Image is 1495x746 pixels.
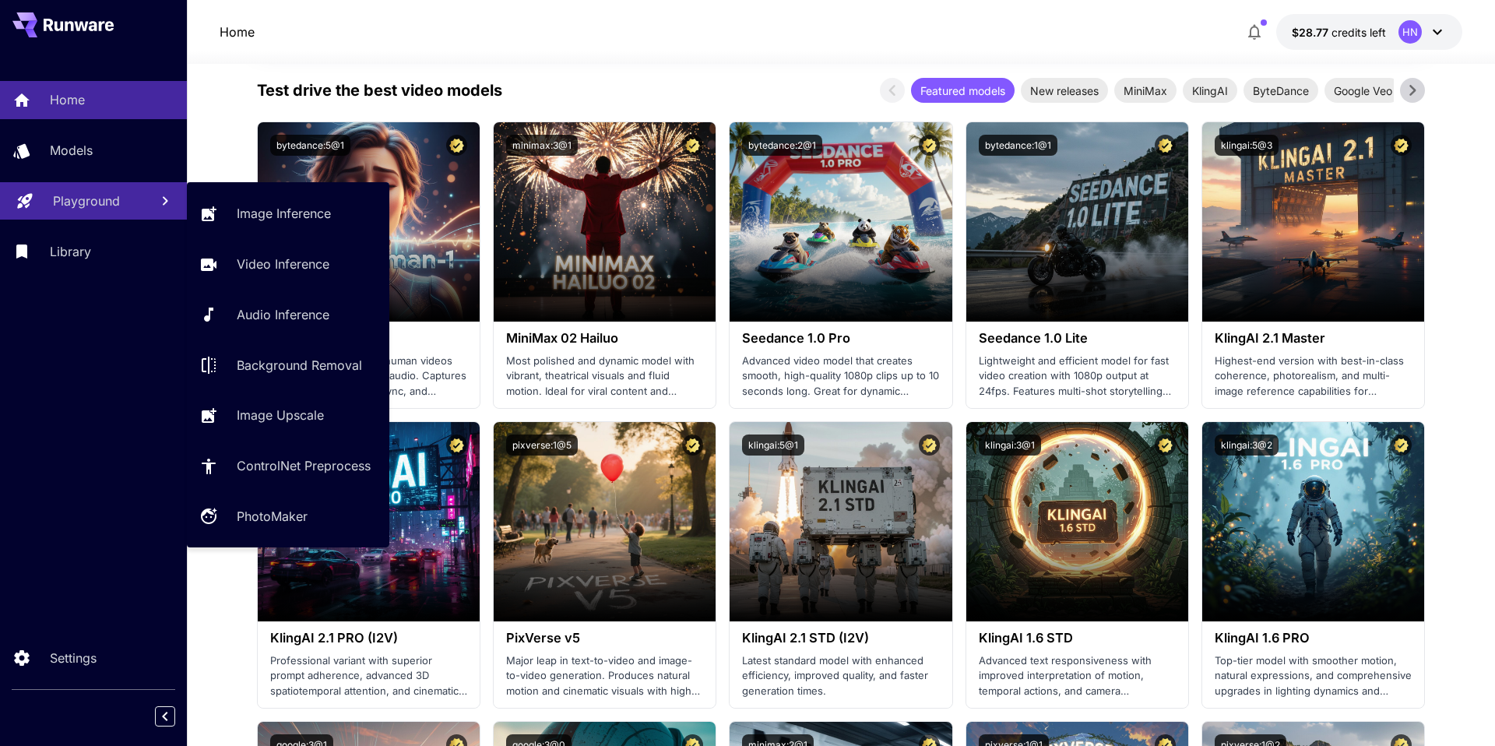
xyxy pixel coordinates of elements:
[50,649,97,667] p: Settings
[966,422,1188,621] img: alt
[506,135,578,156] button: minimax:3@1
[1155,435,1176,456] button: Certified Model – Vetted for best performance and includes a commercial license.
[979,354,1176,399] p: Lightweight and efficient model for fast video creation with 1080p output at 24fps. Features mult...
[1114,83,1177,99] span: MiniMax
[730,122,952,322] img: alt
[1215,331,1412,346] h3: KlingAI 2.1 Master
[911,83,1015,99] span: Featured models
[1021,83,1108,99] span: New releases
[1243,83,1318,99] span: ByteDance
[270,135,350,156] button: bytedance:5@1
[50,141,93,160] p: Models
[187,195,389,233] a: Image Inference
[506,435,578,456] button: pixverse:1@5
[1292,24,1386,40] div: $28.77288
[187,245,389,283] a: Video Inference
[237,456,371,475] p: ControlNet Preprocess
[919,435,940,456] button: Certified Model – Vetted for best performance and includes a commercial license.
[1417,671,1495,746] iframe: Chat Widget
[53,192,120,210] p: Playground
[506,331,703,346] h3: MiniMax 02 Hailuo
[1215,435,1279,456] button: klingai:3@2
[494,422,716,621] img: alt
[1215,653,1412,699] p: Top-tier model with smoother motion, natural expressions, and comprehensive upgrades in lighting ...
[1331,26,1386,39] span: credits left
[682,135,703,156] button: Certified Model – Vetted for best performance and includes a commercial license.
[506,631,703,646] h3: PixVerse v5
[979,331,1176,346] h3: Seedance 1.0 Lite
[187,396,389,435] a: Image Upscale
[220,23,255,41] p: Home
[187,346,389,384] a: Background Removal
[50,242,91,261] p: Library
[237,255,329,273] p: Video Inference
[506,354,703,399] p: Most polished and dynamic model with vibrant, theatrical visuals and fluid motion. Ideal for vira...
[237,305,329,324] p: Audio Inference
[220,23,255,41] nav: breadcrumb
[50,90,85,109] p: Home
[446,135,467,156] button: Certified Model – Vetted for best performance and includes a commercial license.
[979,653,1176,699] p: Advanced text responsiveness with improved interpretation of motion, temporal actions, and camera...
[682,435,703,456] button: Certified Model – Vetted for best performance and includes a commercial license.
[1183,83,1237,99] span: KlingAI
[742,331,939,346] h3: Seedance 1.0 Pro
[730,422,952,621] img: alt
[1215,631,1412,646] h3: KlingAI 1.6 PRO
[1292,26,1331,39] span: $28.77
[979,135,1057,156] button: bytedance:1@1
[966,122,1188,322] img: alt
[1215,354,1412,399] p: Highest-end version with best-in-class coherence, photorealism, and multi-image reference capabil...
[167,702,187,730] div: Collapse sidebar
[187,296,389,334] a: Audio Inference
[270,631,467,646] h3: KlingAI 2.1 PRO (I2V)
[1391,135,1412,156] button: Certified Model – Vetted for best performance and includes a commercial license.
[742,354,939,399] p: Advanced video model that creates smooth, high-quality 1080p clips up to 10 seconds long. Great f...
[237,204,331,223] p: Image Inference
[237,507,308,526] p: PhotoMaker
[257,79,502,102] p: Test drive the best video models
[742,653,939,699] p: Latest standard model with enhanced efficiency, improved quality, and faster generation times.
[1391,435,1412,456] button: Certified Model – Vetted for best performance and includes a commercial license.
[919,135,940,156] button: Certified Model – Vetted for best performance and includes a commercial license.
[446,435,467,456] button: Certified Model – Vetted for best performance and includes a commercial license.
[237,406,324,424] p: Image Upscale
[506,653,703,699] p: Major leap in text-to-video and image-to-video generation. Produces natural motion and cinematic ...
[742,135,822,156] button: bytedance:2@1
[155,706,175,727] button: Collapse sidebar
[1202,422,1424,621] img: alt
[1202,122,1424,322] img: alt
[1215,135,1279,156] button: klingai:5@3
[187,498,389,536] a: PhotoMaker
[979,435,1041,456] button: klingai:3@1
[1155,135,1176,156] button: Certified Model – Vetted for best performance and includes a commercial license.
[270,653,467,699] p: Professional variant with superior prompt adherence, advanced 3D spatiotemporal attention, and ci...
[1324,83,1402,99] span: Google Veo
[979,631,1176,646] h3: KlingAI 1.6 STD
[1398,20,1422,44] div: HN
[494,122,716,322] img: alt
[1276,14,1462,50] button: $28.77288
[237,356,362,375] p: Background Removal
[742,435,804,456] button: klingai:5@1
[187,447,389,485] a: ControlNet Preprocess
[742,631,939,646] h3: KlingAI 2.1 STD (I2V)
